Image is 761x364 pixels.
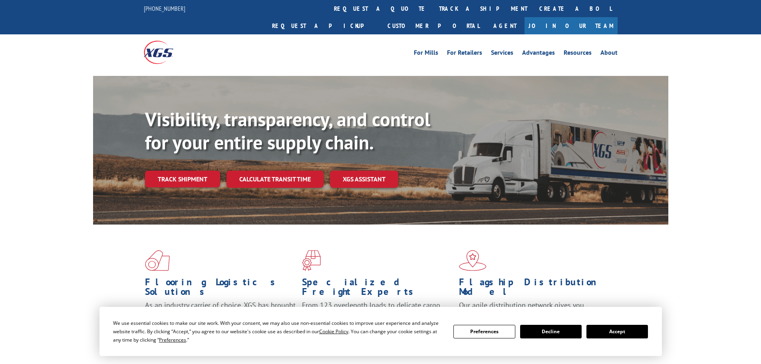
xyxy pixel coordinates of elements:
[99,307,662,356] div: Cookie Consent Prompt
[414,50,438,58] a: For Mills
[586,325,648,338] button: Accept
[491,50,513,58] a: Services
[145,277,296,300] h1: Flooring Logistics Solutions
[144,4,185,12] a: [PHONE_NUMBER]
[159,336,186,343] span: Preferences
[302,277,453,300] h1: Specialized Freight Experts
[227,171,324,188] a: Calculate transit time
[459,250,487,271] img: xgs-icon-flagship-distribution-model-red
[302,300,453,336] p: From 123 overlength loads to delicate cargo, our experienced staff knows the best way to move you...
[447,50,482,58] a: For Retailers
[145,171,220,187] a: Track shipment
[145,300,296,329] span: As an industry carrier of choice, XGS has brought innovation and dedication to flooring logistics...
[485,17,525,34] a: Agent
[145,107,430,155] b: Visibility, transparency, and control for your entire supply chain.
[453,325,515,338] button: Preferences
[459,277,610,300] h1: Flagship Distribution Model
[520,325,582,338] button: Decline
[266,17,381,34] a: Request a pickup
[302,250,321,271] img: xgs-icon-focused-on-flooring-red
[600,50,618,58] a: About
[145,250,170,271] img: xgs-icon-total-supply-chain-intelligence-red
[525,17,618,34] a: Join Our Team
[564,50,592,58] a: Resources
[459,300,606,319] span: Our agile distribution network gives you nationwide inventory management on demand.
[319,328,348,335] span: Cookie Policy
[113,319,444,344] div: We use essential cookies to make our site work. With your consent, we may also use non-essential ...
[330,171,398,188] a: XGS ASSISTANT
[522,50,555,58] a: Advantages
[381,17,485,34] a: Customer Portal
